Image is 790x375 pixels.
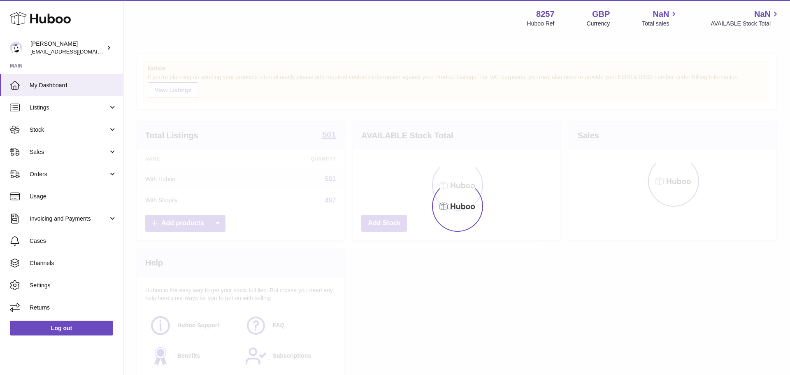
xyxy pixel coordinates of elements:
[30,48,121,55] span: [EMAIL_ADDRESS][DOMAIN_NAME]
[30,237,117,245] span: Cases
[754,9,771,20] span: NaN
[536,9,555,20] strong: 8257
[30,104,108,112] span: Listings
[10,321,113,335] a: Log out
[642,9,678,28] a: NaN Total sales
[30,148,108,156] span: Sales
[642,20,678,28] span: Total sales
[711,20,780,28] span: AVAILABLE Stock Total
[587,20,610,28] div: Currency
[30,259,117,267] span: Channels
[30,282,117,289] span: Settings
[30,82,117,89] span: My Dashboard
[30,215,108,223] span: Invoicing and Payments
[30,170,108,178] span: Orders
[30,193,117,200] span: Usage
[527,20,555,28] div: Huboo Ref
[653,9,669,20] span: NaN
[30,304,117,312] span: Returns
[30,126,108,134] span: Stock
[30,40,105,56] div: [PERSON_NAME]
[711,9,780,28] a: NaN AVAILABLE Stock Total
[10,42,22,54] img: internalAdmin-8257@internal.huboo.com
[592,9,610,20] strong: GBP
